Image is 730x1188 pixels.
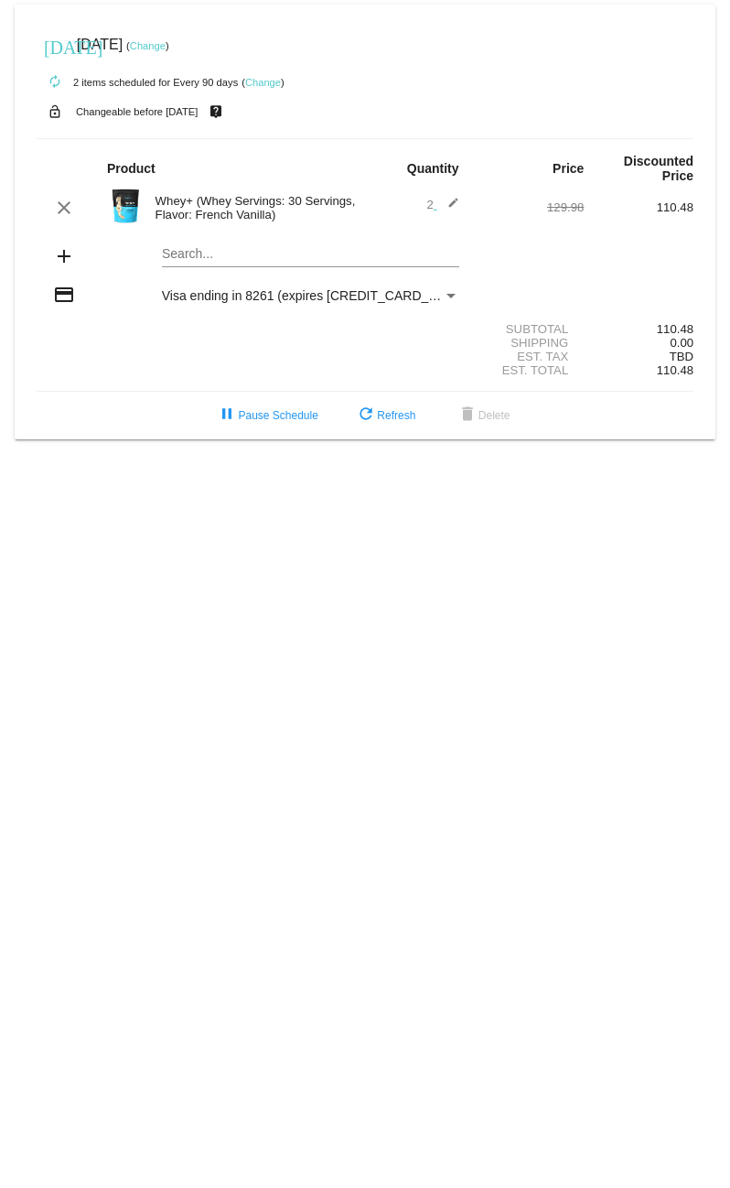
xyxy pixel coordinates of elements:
[44,71,66,93] mat-icon: autorenew
[475,336,585,350] div: Shipping
[475,363,585,377] div: Est. Total
[107,188,144,224] img: Image-1-Carousel-Whey-2lb-Vanilla-no-badge-Transp.png
[107,161,156,176] strong: Product
[475,200,585,214] div: 129.98
[44,35,66,57] mat-icon: [DATE]
[456,405,478,427] mat-icon: delete
[475,322,585,336] div: Subtotal
[670,336,693,350] span: 0.00
[670,350,693,363] span: TBD
[456,409,510,422] span: Delete
[657,363,693,377] span: 110.48
[624,154,693,183] strong: Discounted Price
[201,399,332,432] button: Pause Schedule
[340,399,430,432] button: Refresh
[162,247,459,262] input: Search...
[584,200,693,214] div: 110.48
[584,322,693,336] div: 110.48
[475,350,585,363] div: Est. Tax
[205,100,227,124] mat-icon: live_help
[242,77,284,88] small: ( )
[53,197,75,219] mat-icon: clear
[53,245,75,267] mat-icon: add
[37,77,238,88] small: 2 items scheduled for Every 90 days
[355,409,415,422] span: Refresh
[76,106,199,117] small: Changeable before [DATE]
[407,161,459,176] strong: Quantity
[126,40,169,51] small: ( )
[437,197,459,219] mat-icon: edit
[355,405,377,427] mat-icon: refresh
[245,77,281,88] a: Change
[53,284,75,306] mat-icon: credit_card
[130,40,166,51] a: Change
[216,405,238,427] mat-icon: pause
[162,288,468,303] span: Visa ending in 8261 (expires [CREDIT_CARD_DATA])
[427,198,459,211] span: 2
[162,288,459,303] mat-select: Payment Method
[442,399,525,432] button: Delete
[146,194,365,221] div: Whey+ (Whey Servings: 30 Servings, Flavor: French Vanilla)
[44,100,66,124] mat-icon: lock_open
[216,409,317,422] span: Pause Schedule
[553,161,584,176] strong: Price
